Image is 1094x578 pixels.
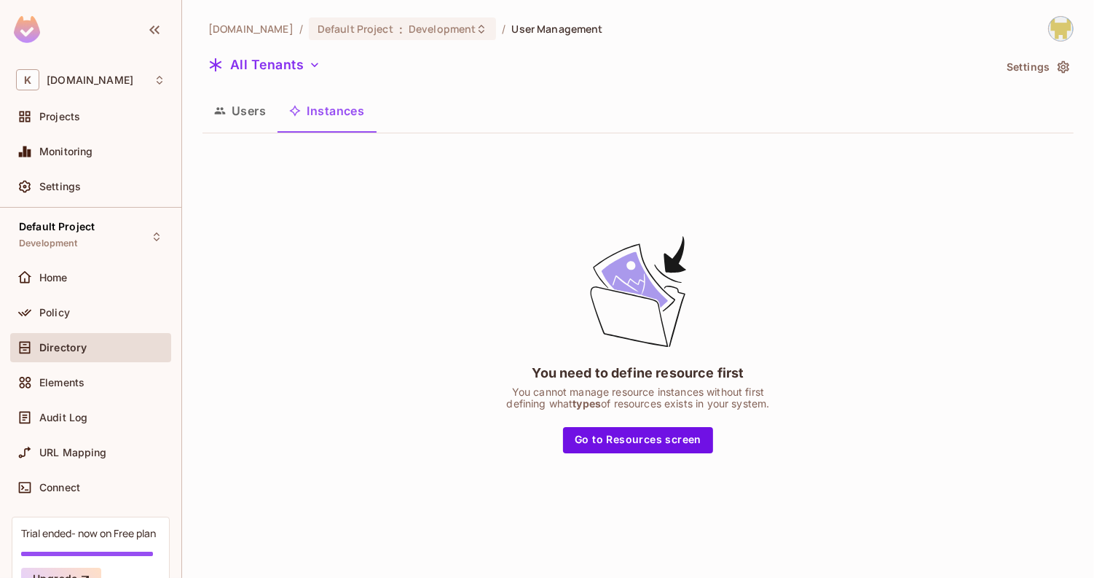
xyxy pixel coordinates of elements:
li: / [299,22,303,36]
span: : [398,23,404,35]
img: SReyMgAAAABJRU5ErkJggg== [14,16,40,43]
span: K [16,69,39,90]
span: Audit Log [39,412,87,423]
span: Home [39,272,68,284]
span: Elements [39,377,84,388]
button: Users [202,93,278,129]
span: Projects [39,111,80,122]
span: Monitoring [39,146,93,157]
span: Development [409,22,476,36]
button: Settings [1001,55,1074,79]
span: Settings [39,181,81,192]
span: User Management [512,22,603,36]
li: / [502,22,505,36]
span: Default Project [318,22,393,36]
button: Instances [278,93,376,129]
div: Trial ended- now on Free plan [21,526,156,540]
span: Development [19,238,78,249]
button: All Tenants [202,53,326,77]
img: Girishankar.VP@kantar.com [1049,17,1073,41]
span: Policy [39,307,70,319]
div: You cannot manage resource instances without first defining what of resources exists in your system. [507,386,770,410]
span: types [572,397,601,410]
span: Directory [39,342,87,354]
button: Go to Resources screen [563,427,713,453]
span: the active workspace [208,22,294,36]
div: You need to define resource first [532,364,744,382]
span: URL Mapping [39,447,107,458]
span: Workspace: kantar.com [47,74,133,86]
span: Default Project [19,221,95,233]
span: Connect [39,482,80,493]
